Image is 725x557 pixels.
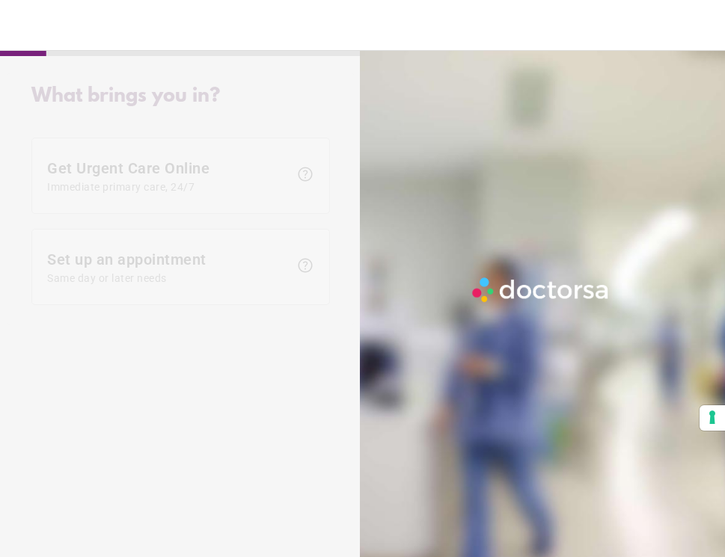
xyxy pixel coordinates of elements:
span: Get Urgent Care Online [47,159,289,193]
span: Immediate primary care, 24/7 [47,181,289,193]
button: Your consent preferences for tracking technologies [700,405,725,431]
span: Same day or later needs [47,272,289,284]
span: help [296,165,314,183]
div: What brings you in? [31,85,330,108]
span: Set up an appointment [47,250,289,284]
span: help [296,256,314,274]
img: Logo-Doctorsa-trans-White-partial-flat.png [468,274,614,306]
